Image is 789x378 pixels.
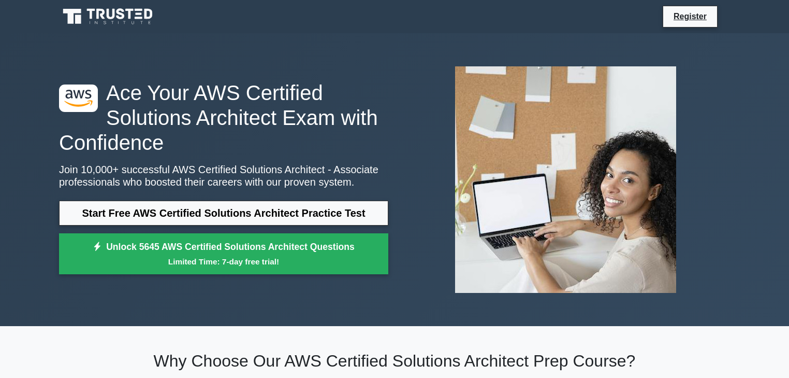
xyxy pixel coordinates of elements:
h2: Why Choose Our AWS Certified Solutions Architect Prep Course? [59,351,730,371]
small: Limited Time: 7-day free trial! [72,256,375,268]
a: Unlock 5645 AWS Certified Solutions Architect QuestionsLimited Time: 7-day free trial! [59,233,388,275]
h1: Ace Your AWS Certified Solutions Architect Exam with Confidence [59,80,388,155]
a: Start Free AWS Certified Solutions Architect Practice Test [59,201,388,226]
a: Register [667,10,713,23]
p: Join 10,000+ successful AWS Certified Solutions Architect - Associate professionals who boosted t... [59,163,388,188]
